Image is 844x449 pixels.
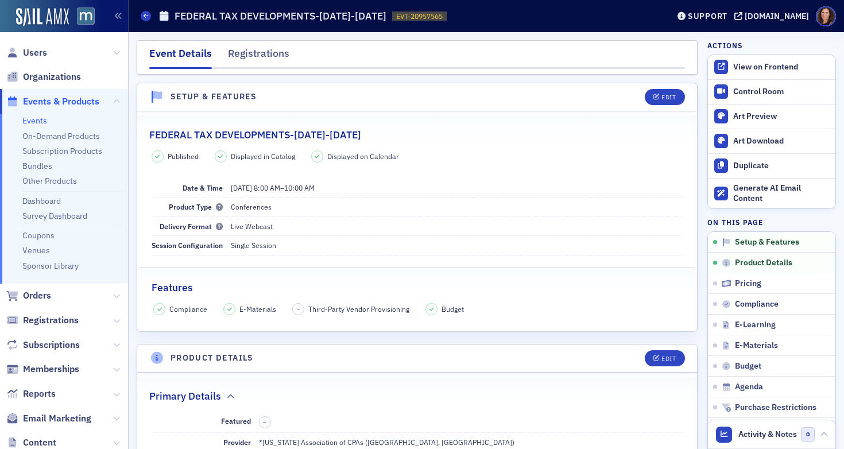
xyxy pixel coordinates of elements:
span: E-Materials [239,304,276,314]
a: Subscription Products [22,146,102,156]
a: Subscriptions [6,339,80,351]
span: Displayed on Calendar [327,151,399,161]
a: Venues [22,245,50,256]
h1: FEDERAL TAX DEVELOPMENTS-[DATE]-[DATE] [175,9,386,23]
span: EVT-20957565 [396,11,443,21]
span: Memberships [23,363,79,376]
span: – [297,305,300,313]
span: Reports [23,388,56,400]
button: Duplicate [708,153,835,178]
a: Users [6,47,47,59]
h4: On this page [707,217,836,227]
span: Registrations [23,314,79,327]
a: Memberships [6,363,79,376]
div: Event Details [149,46,212,69]
span: [DATE] [231,183,252,192]
a: Reports [6,388,56,400]
div: Edit [661,355,676,362]
div: Support [688,11,727,21]
img: SailAMX [77,7,95,25]
span: Agenda [735,382,763,392]
a: Sponsor Library [22,261,79,271]
span: Delivery Format [160,222,223,231]
div: [DOMAIN_NAME] [745,11,809,21]
button: Edit [645,350,684,366]
button: Generate AI Email Content [708,178,835,209]
a: Art Preview [708,104,835,129]
h4: Product Details [171,352,254,364]
span: Single Session [231,241,276,250]
span: Compliance [735,299,779,309]
a: View Homepage [69,7,95,27]
button: Edit [645,89,684,105]
span: Users [23,47,47,59]
a: View on Frontend [708,55,835,79]
span: Published [168,151,199,161]
a: Registrations [6,314,79,327]
a: Organizations [6,71,81,83]
span: Date & Time [183,183,223,192]
div: Art Preview [733,111,830,122]
a: Other Products [22,176,77,186]
div: Duplicate [733,161,830,171]
div: Registrations [228,46,289,67]
span: Activity & Notes [738,428,797,440]
a: Art Download [708,129,835,153]
h4: Actions [707,40,743,51]
div: Generate AI Email Content [733,183,830,203]
div: View on Frontend [733,62,830,72]
div: Control Room [733,87,830,97]
span: Displayed in Catalog [231,151,295,161]
span: Budget [735,361,761,371]
span: Email Marketing [23,412,91,425]
a: Events & Products [6,95,99,108]
span: Budget [442,304,464,314]
span: 0 [801,427,815,442]
span: Pricing [735,278,761,289]
button: [DOMAIN_NAME] [734,12,813,20]
span: Third-Party Vendor Provisioning [308,304,409,314]
a: Dashboard [22,196,61,206]
span: Session Configuration [152,241,223,250]
h2: FEDERAL TAX DEVELOPMENTS-[DATE]-[DATE] [149,127,361,142]
span: Featured [221,416,251,425]
h2: Features [152,280,193,295]
span: Profile [816,6,836,26]
span: Product Type [169,202,223,211]
a: Email Marketing [6,412,91,425]
time: 8:00 AM [254,183,280,192]
span: Compliance [169,304,207,314]
span: – [231,183,315,192]
span: Product Details [735,258,792,268]
span: Content [23,436,56,449]
h2: Primary Details [149,389,221,404]
div: Edit [661,94,676,100]
a: Bundles [22,161,52,171]
span: Orders [23,289,51,302]
a: Survey Dashboard [22,211,87,221]
span: *[US_STATE] Association of CPAs ([GEOGRAPHIC_DATA], [GEOGRAPHIC_DATA]) [259,438,514,447]
span: E-Materials [735,340,778,351]
span: Subscriptions [23,339,80,351]
h4: Setup & Features [171,91,257,103]
img: SailAMX [16,8,69,26]
span: Purchase Restrictions [735,402,816,413]
a: Coupons [22,230,55,241]
span: Provider [223,438,251,447]
time: 10:00 AM [284,183,315,192]
span: Setup & Features [735,237,799,247]
span: Live Webcast [231,222,273,231]
span: Events & Products [23,95,99,108]
span: E-Learning [735,320,776,330]
a: Events [22,115,47,126]
a: Content [6,436,56,449]
span: Organizations [23,71,81,83]
a: Orders [6,289,51,302]
span: – [263,418,266,426]
a: Control Room [708,80,835,104]
span: Conferences [231,202,272,211]
a: On-Demand Products [22,131,100,141]
div: Art Download [733,136,830,146]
